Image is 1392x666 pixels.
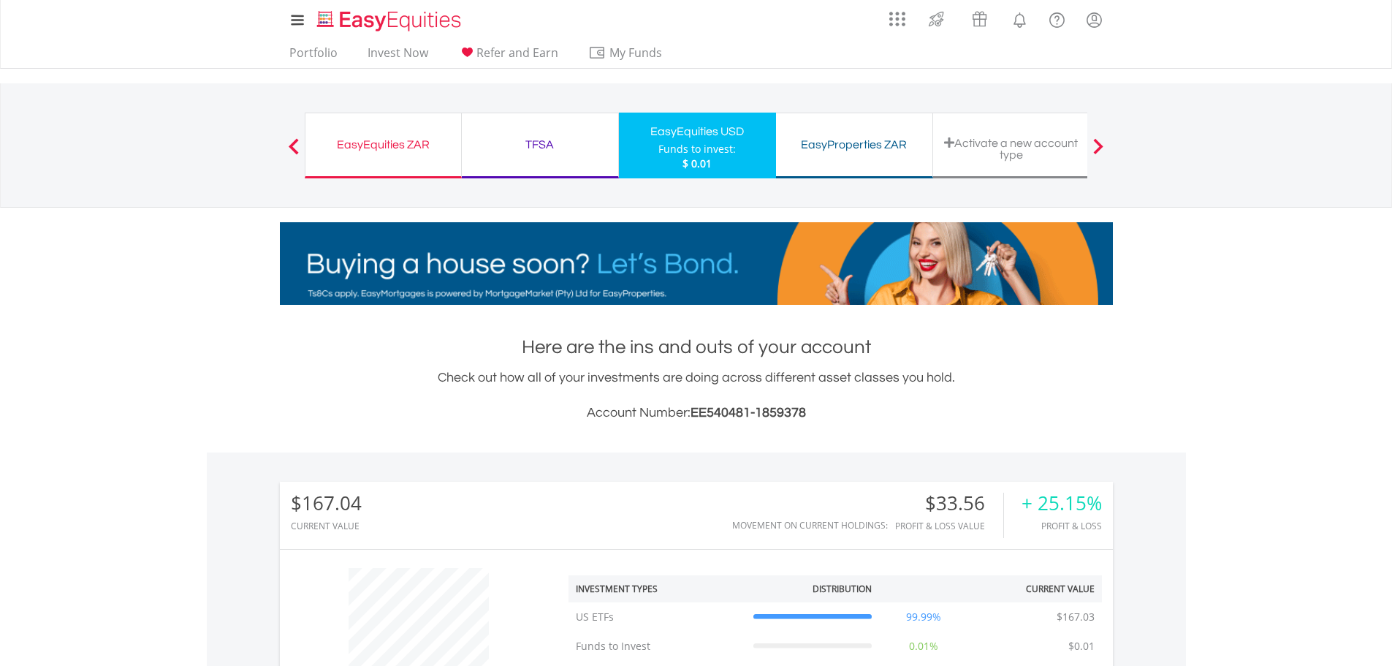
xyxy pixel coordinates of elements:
[1076,4,1113,36] a: My Profile
[280,334,1113,360] h1: Here are the ins and outs of your account
[880,4,915,27] a: AppsGrid
[568,602,746,632] td: US ETFs
[314,135,452,155] div: EasyEquities ZAR
[314,9,467,33] img: EasyEquities_Logo.png
[280,368,1113,423] div: Check out how all of your investments are doing across different asset classes you hold.
[889,11,905,27] img: grid-menu-icon.svg
[280,403,1113,423] h3: Account Number:
[476,45,558,61] span: Refer and Earn
[291,493,362,514] div: $167.04
[785,135,924,155] div: EasyProperties ZAR
[895,521,1003,531] div: Profit & Loss Value
[568,632,746,661] td: Funds to Invest
[568,575,746,602] th: Investment Types
[284,45,343,68] a: Portfolio
[879,602,968,632] td: 99.99%
[813,583,872,595] div: Distribution
[1001,4,1038,33] a: Notifications
[942,137,1081,161] div: Activate a new account type
[1038,4,1076,33] a: FAQ's and Support
[958,4,1001,31] a: Vouchers
[691,406,806,420] span: EE540481-1859378
[588,43,684,62] span: My Funds
[968,575,1102,602] th: Current Value
[924,7,948,31] img: thrive-v2.svg
[967,7,992,31] img: vouchers-v2.svg
[895,493,1003,514] div: $33.56
[732,521,888,530] div: Movement on Current Holdings:
[452,45,564,68] a: Refer and Earn
[658,142,736,156] div: Funds to invest:
[628,121,767,142] div: EasyEquities USD
[311,4,467,33] a: Home page
[1061,632,1102,661] td: $0.01
[471,135,609,155] div: TFSA
[362,45,434,68] a: Invest Now
[291,521,362,531] div: CURRENT VALUE
[1022,521,1102,531] div: Profit & Loss
[280,222,1113,305] img: EasyMortage Promotion Banner
[1022,493,1102,514] div: + 25.15%
[879,632,968,661] td: 0.01%
[682,156,712,170] span: $ 0.01
[1049,602,1102,632] td: $167.03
